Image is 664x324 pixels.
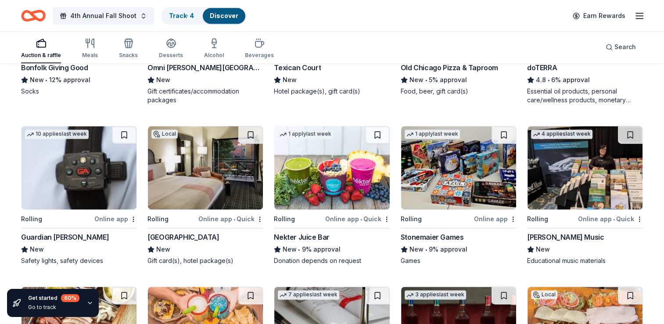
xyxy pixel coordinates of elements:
div: Beverages [245,52,274,59]
div: Rolling [21,214,42,224]
div: Omni [PERSON_NAME][GEOGRAPHIC_DATA] [147,62,263,73]
div: 60 % [61,294,79,302]
div: Food, beer, gift card(s) [401,87,517,96]
a: Image for Guardian Angel Device10 applieslast weekRollingOnline appGuardian [PERSON_NAME]NewSafet... [21,126,137,265]
div: doTERRA [527,62,557,73]
span: New [283,244,297,255]
span: New [156,75,170,85]
div: [PERSON_NAME] Music [527,232,604,242]
span: New [30,244,44,255]
div: Alcohol [204,52,224,59]
div: Rolling [147,214,169,224]
span: • [298,246,301,253]
div: 6% approval [527,75,643,85]
div: Stonemaier Games [401,232,464,242]
div: Get started [28,294,79,302]
span: Search [614,42,636,52]
div: 5% approval [401,75,517,85]
div: [GEOGRAPHIC_DATA] [147,232,219,242]
div: Online app Quick [325,213,390,224]
div: 9% approval [274,244,390,255]
button: Snacks [119,34,138,63]
div: Rolling [274,214,295,224]
span: New [409,75,424,85]
a: Image for Nekter Juice Bar1 applylast weekRollingOnline app•QuickNekter Juice BarNew•9% approvalD... [274,126,390,265]
span: 4.8 [536,75,546,85]
span: • [425,76,427,83]
div: Local [531,290,557,299]
div: Snacks [119,52,138,59]
div: Online app Quick [578,213,643,224]
div: Bonfolk Giving Good [21,62,88,73]
div: Donation depends on request [274,256,390,265]
img: Image for Guardian Angel Device [22,126,136,209]
span: New [409,244,424,255]
div: Games [401,256,517,265]
div: Gift card(s), hotel package(s) [147,256,263,265]
button: Alcohol [204,34,224,63]
div: Old Chicago Pizza & Taproom [401,62,498,73]
button: Track· 4Discover [161,7,246,25]
a: Earn Rewards [567,8,631,24]
div: 9% approval [401,244,517,255]
div: 3 applies last week [405,290,466,299]
div: 1 apply last week [278,130,333,139]
span: • [360,216,362,223]
span: • [233,216,235,223]
div: Online app [94,213,137,224]
div: 12% approval [21,75,137,85]
div: Safety lights, safety devices [21,256,137,265]
div: Socks [21,87,137,96]
div: 1 apply last week [405,130,460,139]
img: Image for Stonemaier Games [401,126,516,209]
div: Online app Quick [198,213,263,224]
img: Image for Alfred Music [528,126,642,209]
a: Track· 4 [169,12,194,19]
div: Meals [82,52,98,59]
span: • [613,216,615,223]
button: Auction & raffle [21,34,61,63]
button: Search [599,38,643,56]
span: New [283,75,297,85]
span: New [156,244,170,255]
span: • [45,76,47,83]
div: Auction & raffle [21,52,61,59]
div: 10 applies last week [25,130,89,139]
a: Image for Hotel Valencia RiverwalkLocalRollingOnline app•Quick[GEOGRAPHIC_DATA]NewGift card(s), h... [147,126,263,265]
span: • [425,246,427,253]
div: Desserts [159,52,183,59]
div: Hotel package(s), gift card(s) [274,87,390,96]
a: Home [21,5,46,26]
a: Discover [210,12,238,19]
div: Guardian [PERSON_NAME] [21,232,109,242]
span: • [547,76,549,83]
div: Rolling [401,214,422,224]
div: Online app [474,213,517,224]
div: Nekter Juice Bar [274,232,330,242]
button: Meals [82,34,98,63]
span: New [536,244,550,255]
a: Image for Alfred Music4 applieslast weekRollingOnline app•Quick[PERSON_NAME] MusicNewEducational ... [527,126,643,265]
img: Image for Nekter Juice Bar [274,126,389,209]
div: 7 applies last week [278,290,339,299]
button: 4th Annual Fall Shoot [53,7,154,25]
div: Local [151,130,178,138]
img: Image for Hotel Valencia Riverwalk [148,126,263,209]
div: Essential oil products, personal care/wellness products, monetary donations [527,87,643,104]
div: Texican Court [274,62,321,73]
div: Educational music materials [527,256,643,265]
div: 4 applies last week [531,130,592,139]
div: Rolling [527,214,548,224]
button: Desserts [159,34,183,63]
span: 4th Annual Fall Shoot [70,11,136,21]
span: New [30,75,44,85]
div: Gift certificates/accommodation packages [147,87,263,104]
button: Beverages [245,34,274,63]
div: Go to track [28,304,79,311]
a: Image for Stonemaier Games1 applylast weekRollingOnline appStonemaier GamesNew•9% approvalGames [401,126,517,265]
